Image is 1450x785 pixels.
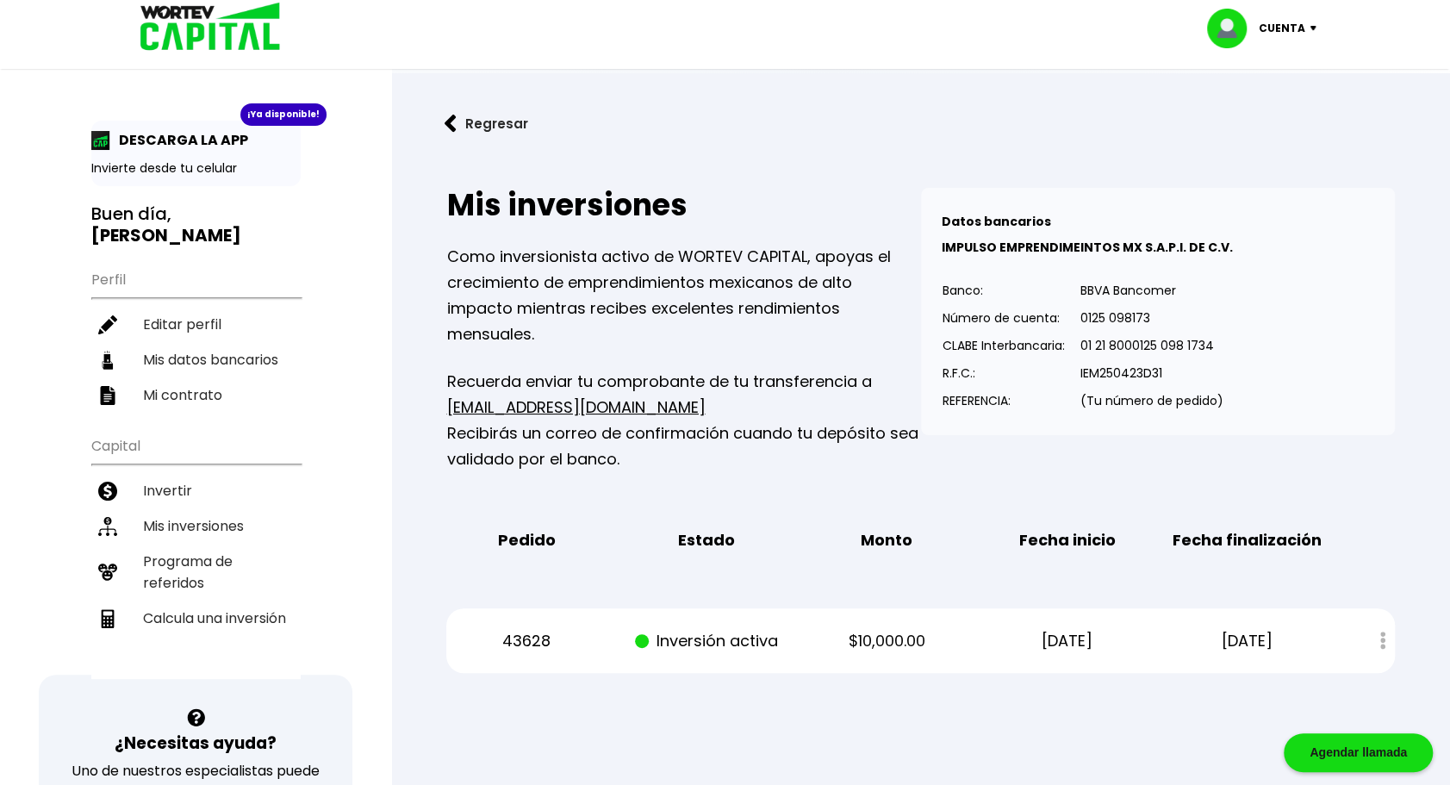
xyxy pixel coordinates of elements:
p: Banco: [943,277,1065,303]
a: Mis inversiones [91,508,301,544]
img: profile-image [1207,9,1259,48]
img: app-icon [91,131,110,150]
a: Programa de referidos [91,544,301,601]
b: Monto [861,527,912,553]
p: Recuerda enviar tu comprobante de tu transferencia a Recibirás un correo de confirmación cuando t... [446,369,920,472]
h3: ¿Necesitas ayuda? [115,731,277,756]
ul: Capital [91,427,301,679]
img: invertir-icon.b3b967d7.svg [98,482,117,501]
p: [DATE] [991,628,1142,654]
p: 01 21 8000125 098 1734 [1080,333,1223,358]
b: Datos bancarios [942,213,1051,230]
a: Invertir [91,473,301,508]
p: DESCARGA LA APP [110,129,248,151]
img: inversiones-icon.6695dc30.svg [98,517,117,536]
p: Inversión activa [631,628,782,654]
img: editar-icon.952d3147.svg [98,315,117,334]
img: contrato-icon.f2db500c.svg [98,386,117,405]
img: icon-down [1305,26,1329,31]
a: Calcula una inversión [91,601,301,636]
h3: Buen día, [91,203,301,246]
b: IMPULSO EMPRENDIMEINTOS MX S.A.P.I. DE C.V. [942,239,1233,256]
p: 0125 098173 [1080,305,1223,331]
p: (Tu número de pedido) [1080,388,1223,414]
a: Mi contrato [91,377,301,413]
p: $10,000.00 [811,628,962,654]
p: Cuenta [1259,16,1305,41]
p: Invierte desde tu celular [91,159,301,178]
div: ¡Ya disponible! [240,103,327,126]
a: [EMAIL_ADDRESS][DOMAIN_NAME] [446,396,705,418]
img: calculadora-icon.17d418c4.svg [98,609,117,628]
b: Pedido [497,527,555,553]
b: [PERSON_NAME] [91,223,241,247]
p: 43628 [451,628,602,654]
p: Número de cuenta: [943,305,1065,331]
a: Mis datos bancarios [91,342,301,377]
img: recomiendanos-icon.9b8e9327.svg [98,563,117,582]
h2: Mis inversiones [446,188,920,222]
p: CLABE Interbancaria: [943,333,1065,358]
div: Agendar llamada [1284,733,1433,772]
p: Como inversionista activo de WORTEV CAPITAL, apoyas el crecimiento de emprendimientos mexicanos d... [446,244,920,347]
p: BBVA Bancomer [1080,277,1223,303]
b: Estado [678,527,735,553]
b: Fecha finalización [1173,527,1322,553]
p: R.F.C.: [943,360,1065,386]
img: datos-icon.10cf9172.svg [98,351,117,370]
p: [DATE] [1171,628,1322,654]
button: Regresar [419,101,553,146]
img: flecha izquierda [445,115,457,133]
b: Fecha inicio [1018,527,1115,553]
a: flecha izquierdaRegresar [419,101,1422,146]
a: Editar perfil [91,307,301,342]
ul: Perfil [91,260,301,413]
p: REFERENCIA: [943,388,1065,414]
p: IEM250423D31 [1080,360,1223,386]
